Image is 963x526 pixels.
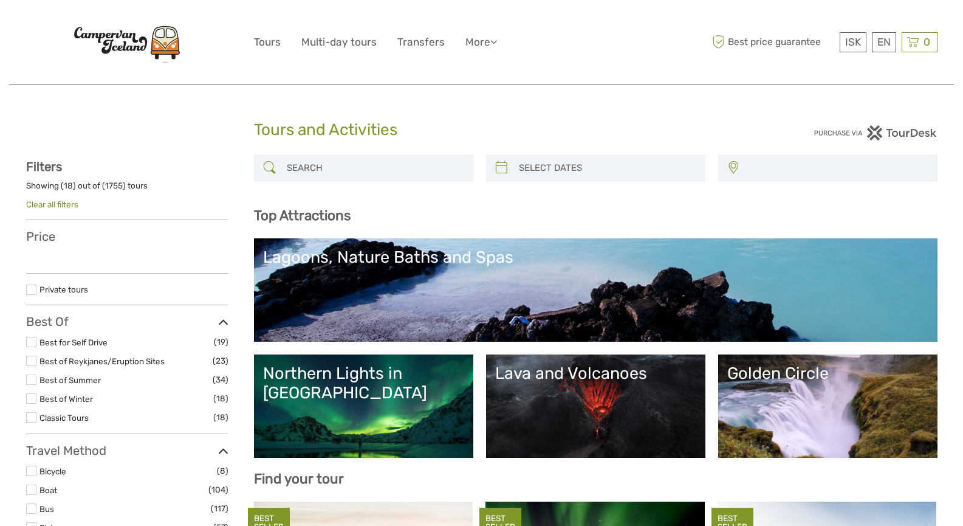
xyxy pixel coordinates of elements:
[301,33,377,51] a: Multi-day tours
[39,504,54,514] a: Bus
[495,364,696,449] a: Lava and Volcanoes
[213,354,228,368] span: (23)
[213,392,228,406] span: (18)
[64,180,73,192] label: 18
[263,364,464,449] a: Northern Lights in [GEOGRAPHIC_DATA]
[26,443,228,458] h3: Travel Method
[282,157,467,179] input: SEARCH
[211,502,228,516] span: (117)
[727,364,928,449] a: Golden Circle
[39,337,108,347] a: Best for Self Drive
[208,483,228,497] span: (104)
[213,410,228,424] span: (18)
[263,247,928,333] a: Lagoons, Nature Baths and Spas
[710,32,837,52] span: Best price guarantee
[397,33,445,51] a: Transfers
[254,33,281,51] a: Tours
[845,36,861,48] span: ISK
[39,466,66,476] a: Bicycle
[814,125,937,140] img: PurchaseViaTourDesk.png
[495,364,696,383] div: Lava and Volcanoes
[39,356,165,366] a: Best of Reykjanes/Eruption Sites
[39,394,93,404] a: Best of Winter
[39,413,89,423] a: Classic Tours
[465,33,497,51] a: More
[254,207,351,224] b: Top Attractions
[214,335,228,349] span: (19)
[39,285,88,294] a: Private tours
[213,373,228,387] span: (34)
[26,314,228,329] h3: Best Of
[254,120,710,140] h1: Tours and Activities
[217,464,228,478] span: (8)
[727,364,928,383] div: Golden Circle
[26,159,62,174] strong: Filters
[26,199,78,209] a: Clear all filters
[922,36,932,48] span: 0
[60,17,194,68] img: Scandinavian Travel
[105,180,123,192] label: 1755
[263,364,464,403] div: Northern Lights in [GEOGRAPHIC_DATA]
[39,375,101,385] a: Best of Summer
[872,32,896,52] div: EN
[254,471,344,487] b: Find your tour
[26,229,228,244] h3: Price
[26,180,228,199] div: Showing ( ) out of ( ) tours
[514,157,699,179] input: SELECT DATES
[263,247,928,267] div: Lagoons, Nature Baths and Spas
[39,485,57,495] a: Boat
